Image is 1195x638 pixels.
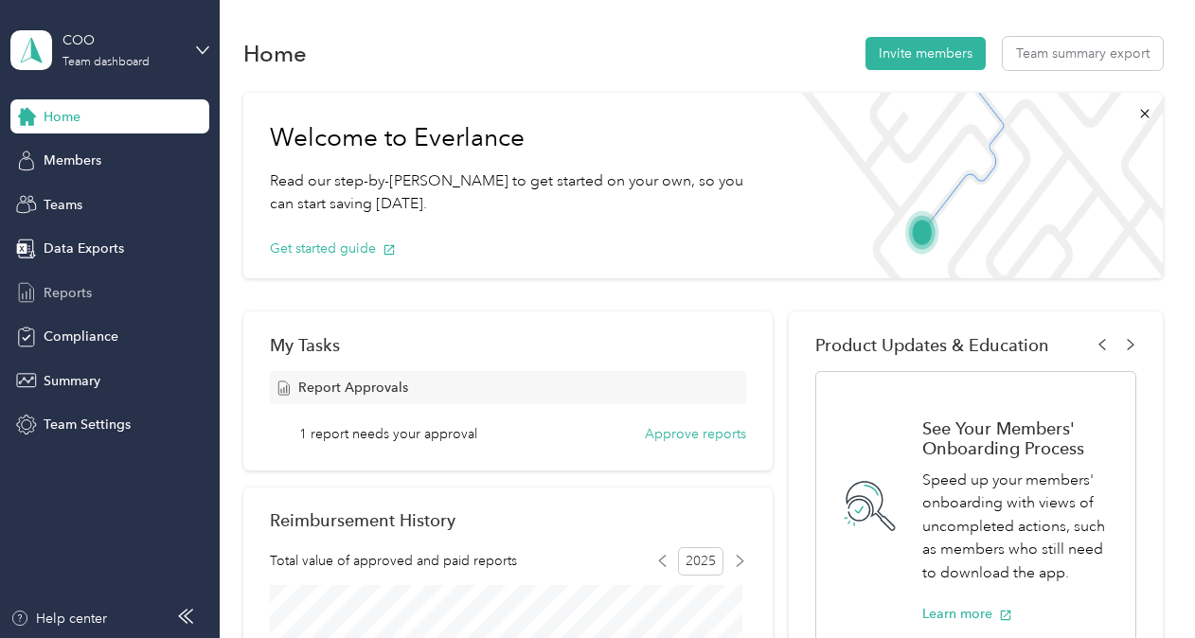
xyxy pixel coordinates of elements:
[815,335,1049,355] span: Product Updates & Education
[44,415,131,434] span: Team Settings
[645,424,746,444] button: Approve reports
[1089,532,1195,638] iframe: Everlance-gr Chat Button Frame
[270,335,746,355] div: My Tasks
[298,378,408,398] span: Report Approvals
[922,469,1115,585] p: Speed up your members' onboarding with views of uncompleted actions, such as members who still ne...
[922,418,1115,458] h1: See Your Members' Onboarding Process
[678,547,723,576] span: 2025
[44,239,124,258] span: Data Exports
[1003,37,1163,70] button: Team summary export
[299,424,477,444] span: 1 report needs your approval
[62,57,150,68] div: Team dashboard
[44,195,82,215] span: Teams
[243,44,307,63] h1: Home
[44,283,92,303] span: Reports
[44,151,101,170] span: Members
[44,107,80,127] span: Home
[44,371,100,391] span: Summary
[787,93,1163,278] img: Welcome to everlance
[270,551,517,571] span: Total value of approved and paid reports
[270,239,396,258] button: Get started guide
[44,327,118,346] span: Compliance
[865,37,986,70] button: Invite members
[10,609,107,629] button: Help center
[922,604,1012,624] button: Learn more
[62,30,181,50] div: COO
[270,169,760,216] p: Read our step-by-[PERSON_NAME] to get started on your own, so you can start saving [DATE].
[270,510,455,530] h2: Reimbursement History
[270,123,760,153] h1: Welcome to Everlance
